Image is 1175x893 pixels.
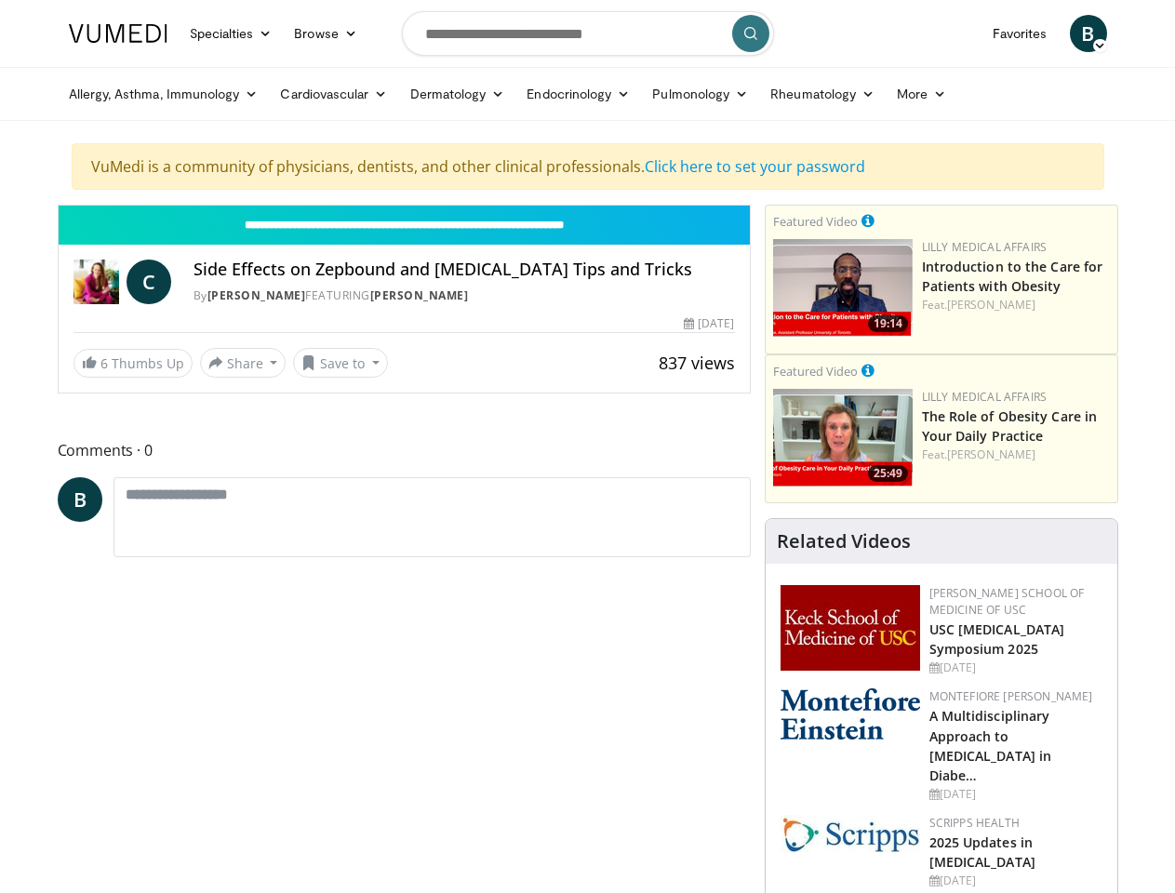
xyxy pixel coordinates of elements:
a: A Multidisciplinary Approach to [MEDICAL_DATA] in Diabe… [929,707,1052,783]
h4: Related Videos [777,530,911,553]
a: Endocrinology [515,75,641,113]
a: 6 Thumbs Up [73,349,193,378]
h4: Side Effects on Zepbound and [MEDICAL_DATA] Tips and Tricks [194,260,735,280]
a: Lilly Medical Affairs [922,389,1048,405]
small: Featured Video [773,213,858,230]
a: Introduction to the Care for Patients with Obesity [922,258,1103,295]
button: Share [200,348,287,378]
span: Comments 0 [58,438,751,462]
a: B [58,477,102,522]
img: b0142b4c-93a1-4b58-8f91-5265c282693c.png.150x105_q85_autocrop_double_scale_upscale_version-0.2.png [781,688,920,740]
input: Search topics, interventions [402,11,774,56]
div: By FEATURING [194,287,735,304]
img: 7b941f1f-d101-407a-8bfa-07bd47db01ba.png.150x105_q85_autocrop_double_scale_upscale_version-0.2.jpg [781,585,920,671]
small: Featured Video [773,363,858,380]
img: Dr. Carolynn Francavilla [73,260,119,304]
img: c9f2b0b7-b02a-4276-a72a-b0cbb4230bc1.jpg.150x105_q85_autocrop_double_scale_upscale_version-0.2.jpg [781,815,920,853]
a: 25:49 [773,389,913,486]
div: [DATE] [684,315,734,332]
span: 6 [100,354,108,372]
span: 837 views [659,352,735,374]
div: [DATE] [929,786,1102,803]
a: C [127,260,171,304]
a: Pulmonology [641,75,759,113]
span: 25:49 [868,465,908,482]
a: Scripps Health [929,815,1020,831]
a: 19:14 [773,239,913,337]
img: e1208b6b-349f-4914-9dd7-f97803bdbf1d.png.150x105_q85_crop-smart_upscale.png [773,389,913,486]
a: [PERSON_NAME] [947,446,1035,462]
a: B [1070,15,1107,52]
a: 2025 Updates in [MEDICAL_DATA] [929,833,1035,871]
a: Specialties [179,15,284,52]
span: 19:14 [868,315,908,332]
a: The Role of Obesity Care in Your Daily Practice [922,407,1098,445]
a: Click here to set your password [645,156,865,177]
a: Cardiovascular [269,75,398,113]
a: [PERSON_NAME] [207,287,306,303]
a: Dermatology [399,75,516,113]
a: Lilly Medical Affairs [922,239,1048,255]
a: Montefiore [PERSON_NAME] [929,688,1093,704]
div: VuMedi is a community of physicians, dentists, and other clinical professionals. [72,143,1104,190]
a: More [886,75,957,113]
img: VuMedi Logo [69,24,167,43]
a: Allergy, Asthma, Immunology [58,75,270,113]
button: Save to [293,348,388,378]
img: acc2e291-ced4-4dd5-b17b-d06994da28f3.png.150x105_q85_crop-smart_upscale.png [773,239,913,337]
a: Browse [283,15,368,52]
div: Feat. [922,297,1110,313]
a: Rheumatology [759,75,886,113]
a: [PERSON_NAME] [947,297,1035,313]
div: [DATE] [929,873,1102,889]
a: USC [MEDICAL_DATA] Symposium 2025 [929,620,1065,658]
a: Favorites [981,15,1059,52]
div: [DATE] [929,660,1102,676]
a: [PERSON_NAME] School of Medicine of USC [929,585,1085,618]
a: [PERSON_NAME] [370,287,469,303]
div: Feat. [922,446,1110,463]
